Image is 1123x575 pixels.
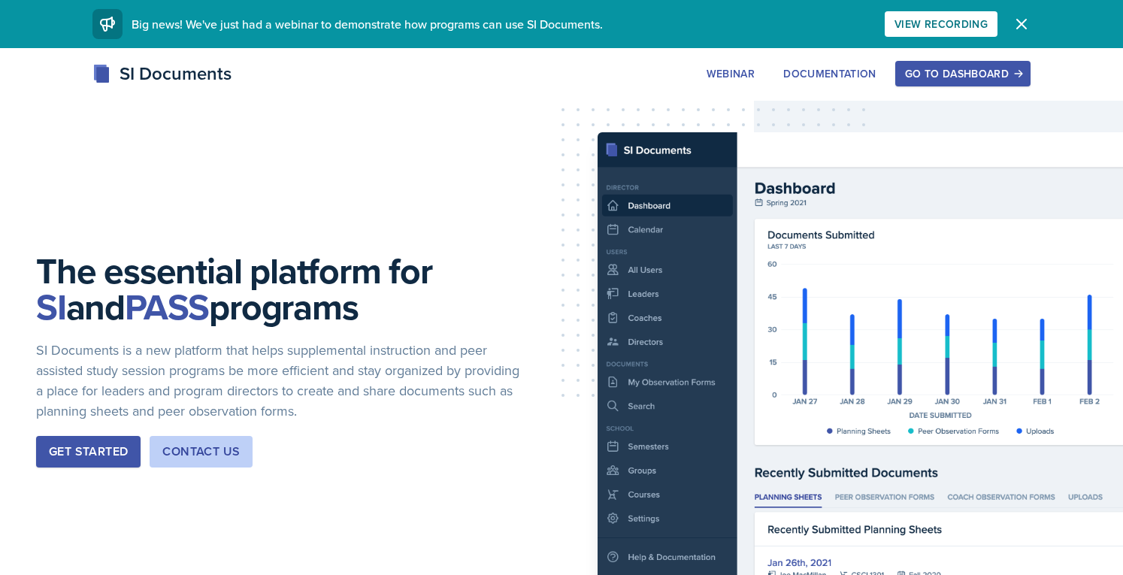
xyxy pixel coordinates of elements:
div: Webinar [707,68,755,80]
button: Documentation [773,61,886,86]
div: Documentation [783,68,876,80]
button: Go to Dashboard [895,61,1031,86]
div: Go to Dashboard [905,68,1021,80]
div: SI Documents [92,60,232,87]
div: Get Started [49,443,128,461]
div: View Recording [894,18,988,30]
div: Contact Us [162,443,240,461]
span: Big news! We've just had a webinar to demonstrate how programs can use SI Documents. [132,16,603,32]
button: Webinar [697,61,764,86]
button: Contact Us [150,436,253,468]
button: View Recording [885,11,997,37]
button: Get Started [36,436,141,468]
